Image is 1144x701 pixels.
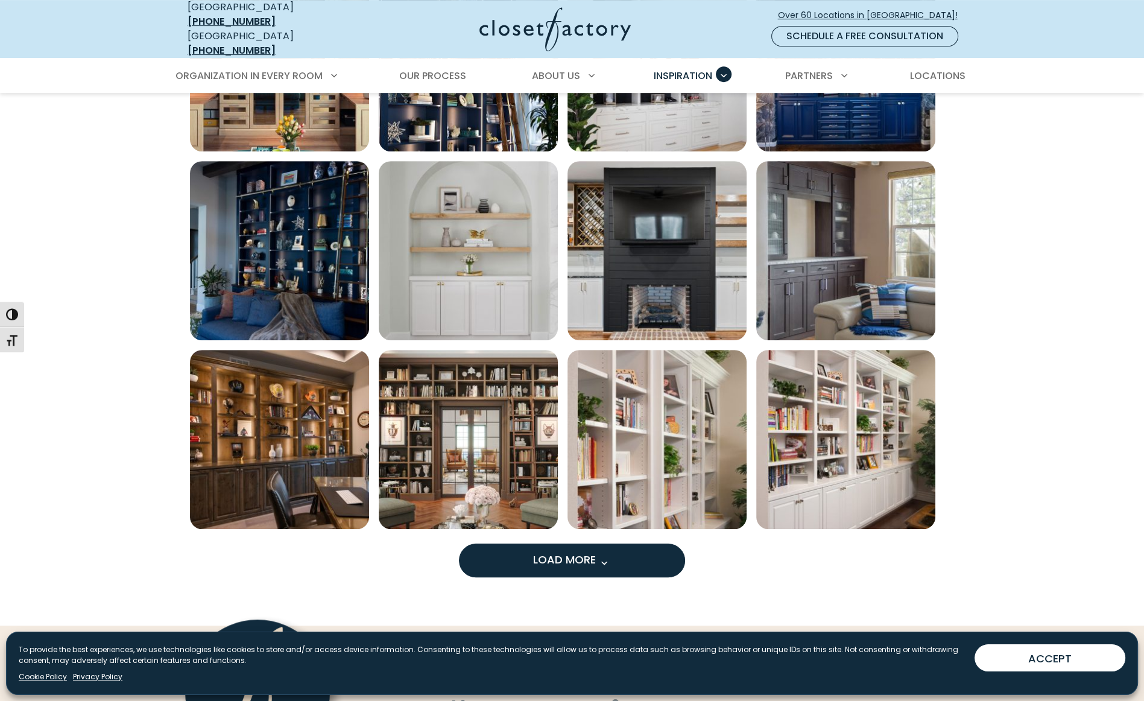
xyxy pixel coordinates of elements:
[73,671,122,682] a: Privacy Policy
[379,350,558,529] a: Open inspiration gallery to preview enlarged image
[19,644,965,666] p: To provide the best experiences, we use technologies like cookies to store and/or access device i...
[567,161,747,340] a: Open inspiration gallery to preview enlarged image
[975,644,1125,671] button: ACCEPT
[459,544,685,577] button: Load more inspiration gallery images
[756,161,935,340] a: Open inspiration gallery to preview enlarged image
[190,350,369,529] img: Custom wood wall unit with built-in lighting, open display shelving, and lower closed cabinetry
[190,161,369,340] img: Floor-to-ceiling blue wall unit with brass rail ladder, open shelving
[188,14,276,28] a: [PHONE_NUMBER]
[379,161,558,340] img: Modern alcove wall unit with light wood floating shelves and white lower cabinetry
[167,59,978,93] nav: Primary Menu
[771,26,958,46] a: Schedule a Free Consultation
[756,161,935,340] img: Dark wood built-in cabinetry with upper and lower storage
[777,5,968,26] a: Over 60 Locations in [GEOGRAPHIC_DATA]!
[190,350,369,529] a: Open inspiration gallery to preview enlarged image
[190,161,369,340] a: Open inspiration gallery to preview enlarged image
[188,29,362,58] div: [GEOGRAPHIC_DATA]
[567,350,747,529] img: White built-in bookcase with crown molding and lower cabinetry
[175,69,323,83] span: Organization in Every Room
[533,552,612,567] span: Load More
[19,671,67,682] a: Cookie Policy
[778,9,967,22] span: Over 60 Locations in [GEOGRAPHIC_DATA]!
[379,350,558,529] img: Grand library wall with built-in bookshelves and rolling ladder
[756,350,935,529] img: White built-in wall unit with open shelving and lower cabinets with crown molding
[654,69,712,83] span: Inspiration
[379,161,558,340] a: Open inspiration gallery to preview enlarged image
[399,69,466,83] span: Our Process
[188,43,276,57] a: [PHONE_NUMBER]
[532,69,580,83] span: About Us
[785,69,833,83] span: Partners
[756,350,935,529] a: Open inspiration gallery to preview enlarged image
[479,7,631,51] img: Closet Factory Logo
[567,161,747,340] img: Custom wall unit with wine storage, glass cabinetry, and floating wood shelves flanking a firepla...
[909,69,965,83] span: Locations
[567,350,747,529] a: Open inspiration gallery to preview enlarged image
